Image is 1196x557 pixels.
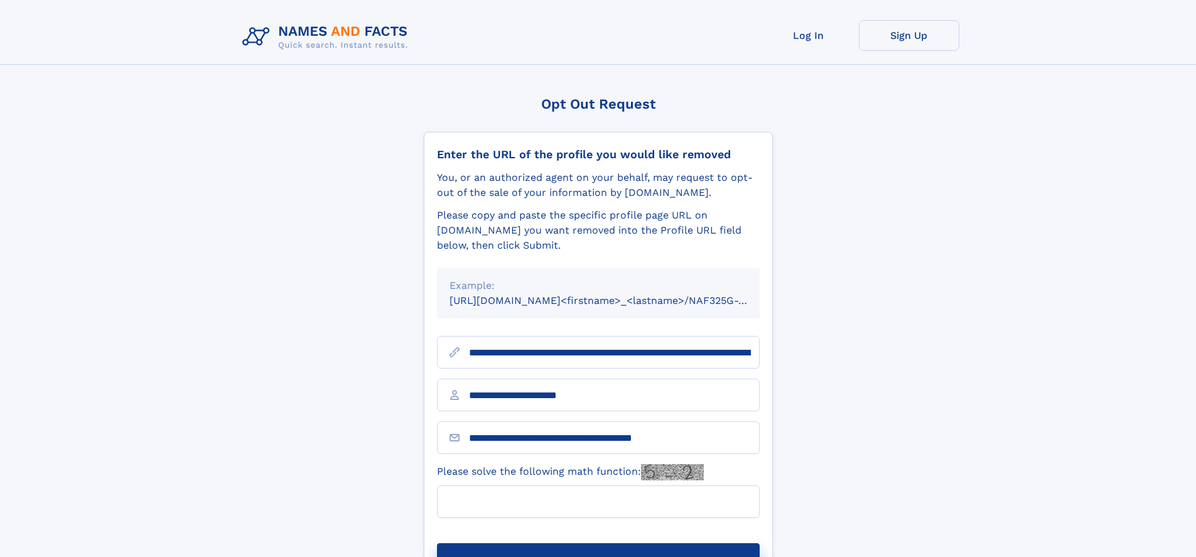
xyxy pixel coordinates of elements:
div: Please copy and paste the specific profile page URL on [DOMAIN_NAME] you want removed into the Pr... [437,208,760,253]
img: Logo Names and Facts [237,20,418,54]
a: Log In [758,20,859,51]
div: Example: [450,278,747,293]
label: Please solve the following math function: [437,464,704,480]
small: [URL][DOMAIN_NAME]<firstname>_<lastname>/NAF325G-xxxxxxxx [450,295,784,306]
a: Sign Up [859,20,959,51]
div: You, or an authorized agent on your behalf, may request to opt-out of the sale of your informatio... [437,170,760,200]
div: Enter the URL of the profile you would like removed [437,148,760,161]
div: Opt Out Request [424,96,773,112]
